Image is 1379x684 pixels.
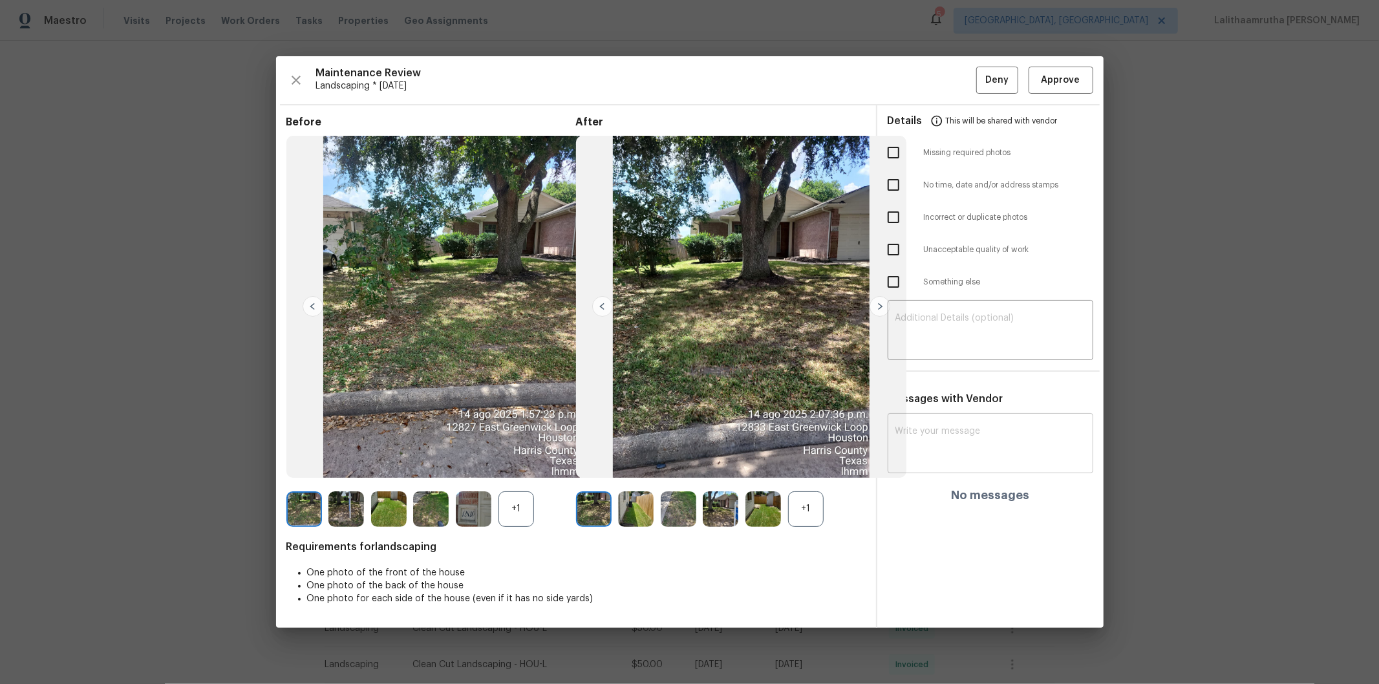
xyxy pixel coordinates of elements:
div: Incorrect or duplicate photos [877,201,1104,233]
li: One photo of the back of the house [307,579,866,592]
img: left-chevron-button-url [303,296,323,317]
img: right-chevron-button-url [870,296,890,317]
button: Approve [1029,67,1093,94]
button: Deny [976,67,1018,94]
h4: No messages [951,489,1029,502]
div: Unacceptable quality of work [877,233,1104,266]
span: This will be shared with vendor [946,105,1058,136]
span: After [576,116,866,129]
div: No time, date and/or address stamps [877,169,1104,201]
span: No time, date and/or address stamps [924,180,1093,191]
div: +1 [788,491,824,527]
div: +1 [498,491,534,527]
span: Unacceptable quality of work [924,244,1093,255]
span: Requirements for landscaping [286,540,866,553]
img: left-chevron-button-url [592,296,613,317]
span: Before [286,116,576,129]
span: Deny [985,72,1009,89]
div: Something else [877,266,1104,298]
span: Approve [1042,72,1080,89]
li: One photo of the front of the house [307,566,866,579]
span: Details [888,105,923,136]
div: Missing required photos [877,136,1104,169]
span: Incorrect or duplicate photos [924,212,1093,223]
span: Something else [924,277,1093,288]
span: Landscaping * [DATE] [316,80,976,92]
span: Messages with Vendor [888,394,1003,404]
li: One photo for each side of the house (even if it has no side yards) [307,592,866,605]
span: Maintenance Review [316,67,976,80]
span: Missing required photos [924,147,1093,158]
